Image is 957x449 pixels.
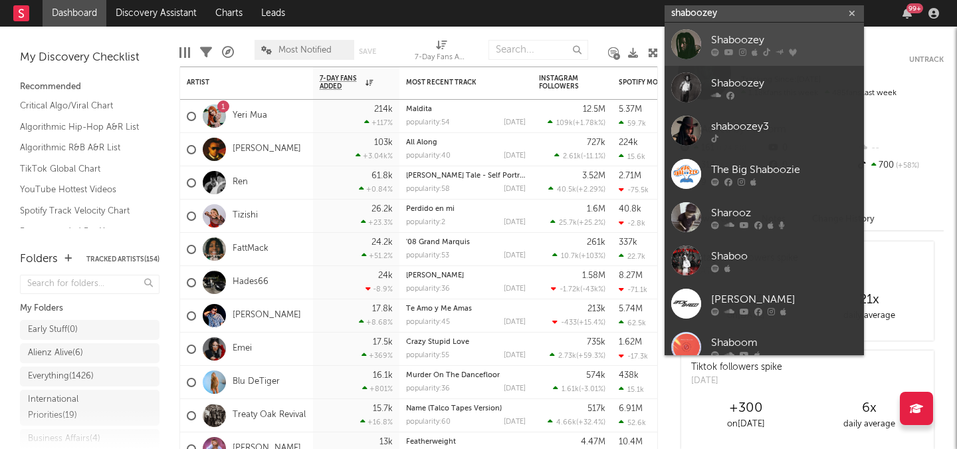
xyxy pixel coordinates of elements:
div: -71.1k [619,285,647,294]
div: Early Stuff ( 0 ) [28,322,78,338]
div: ( ) [554,152,605,160]
a: Algorithmic Hip-Hop A&R List [20,120,146,134]
div: 24.2k [372,238,393,247]
a: Spotify Track Velocity Chart [20,204,146,218]
div: The Big Shaboozie [711,162,857,178]
a: Business Affairs(4) [20,429,159,449]
div: daily average [807,308,930,324]
a: TikTok Global Chart [20,162,146,176]
div: Filters [200,33,212,72]
a: Hades66 [233,277,268,288]
div: [DATE] [504,119,526,126]
div: All Along [406,139,526,146]
div: Everything ( 1426 ) [28,369,94,384]
div: 735k [587,338,605,347]
div: popularity: 40 [406,152,451,160]
span: 109k [556,120,573,127]
div: 438k [619,371,639,380]
div: -75.5k [619,186,649,194]
div: +117 % [364,118,393,127]
div: 52.6k [619,418,646,427]
div: 7-Day Fans Added (7-Day Fans Added) [415,33,468,72]
div: 16.1k [373,371,393,380]
div: -8.9 % [366,285,393,293]
button: Untrack [909,53,944,67]
div: 15.1k [619,385,644,394]
a: Blu DeTiger [233,376,280,388]
div: 59.7k [619,119,646,128]
a: [PERSON_NAME] [233,310,301,321]
div: +801 % [362,384,393,393]
div: 15.7k [373,404,393,413]
div: Recommended [20,79,159,95]
div: ( ) [552,251,605,260]
a: Name (Talco Tapes Version) [406,405,502,412]
div: Ja Morant [406,272,526,279]
div: popularity: 45 [406,319,450,326]
div: A&R Pipeline [222,33,234,72]
div: Most Recent Track [406,78,506,86]
div: ( ) [548,118,605,127]
a: Yeri Mua [233,110,267,122]
div: Folders [20,251,58,267]
a: Maldita [406,106,432,113]
a: Tizishi [233,210,258,222]
a: [PERSON_NAME] [665,282,864,325]
div: Perdido en mi [406,206,526,213]
button: Tracked Artists(154) [86,256,159,263]
div: +51.2 % [362,251,393,260]
div: 12.5M [583,105,605,114]
div: Maldita [406,106,526,113]
div: Artist [187,78,286,86]
div: 6.91M [619,404,643,413]
div: Sharooz [711,205,857,221]
div: Spotify Monthly Listeners [619,78,718,86]
div: +0.84 % [359,185,393,194]
span: -3.01 % [581,386,603,393]
div: +3.04k % [356,152,393,160]
a: International Priorities(19) [20,390,159,426]
input: Search for artists [665,5,864,22]
div: 1.62M [619,338,642,347]
div: 337k [619,238,637,247]
span: Most Notified [278,46,332,55]
span: +2.29 % [578,186,603,194]
a: Alienz Alive(6) [20,343,159,363]
div: +23.3 % [361,218,393,227]
span: +103 % [581,253,603,260]
span: 2.73k [558,353,576,360]
div: 700 [855,157,944,174]
div: ( ) [548,418,605,426]
div: [DATE] [504,352,526,359]
div: Shaboo [711,248,857,264]
div: +300 [685,400,807,416]
a: Recommended For You [20,224,146,239]
span: +58 % [894,162,919,170]
div: Featherweight [406,438,526,446]
a: The Big Shaboozie [665,152,864,196]
div: ( ) [548,185,605,194]
div: Murder On The Dancefloor [406,372,526,379]
div: ( ) [550,351,605,360]
a: YouTube Hottest Videos [20,182,146,197]
div: 15.6k [619,152,645,161]
div: ( ) [552,318,605,327]
a: Ren [233,177,248,188]
div: 517k [587,404,605,413]
div: ( ) [553,384,605,393]
a: Emei [233,343,252,355]
a: shaboozey3 [665,109,864,152]
span: 7-Day Fans Added [320,75,362,90]
div: 727k [587,138,605,147]
div: Te Amo y Me Amas [406,305,526,313]
a: Shaboo [665,239,864,282]
span: -433 [561,319,577,327]
span: +1.78k % [575,120,603,127]
div: 224k [619,138,638,147]
a: [PERSON_NAME] [233,144,301,155]
div: [DATE] [504,252,526,259]
div: popularity: 54 [406,119,450,126]
div: Edit Columns [179,33,190,72]
div: Business Affairs ( 4 ) [28,431,100,447]
div: shaboozey3 [711,118,857,134]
